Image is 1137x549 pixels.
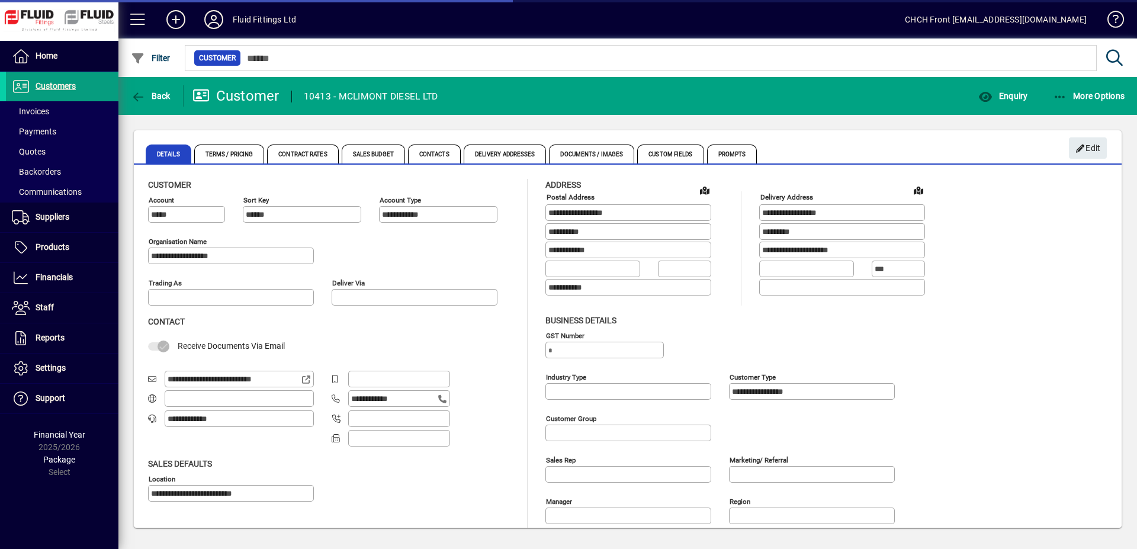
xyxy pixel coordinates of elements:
span: Sales defaults [148,459,212,468]
span: Documents / Images [549,145,634,163]
div: 10413 - MCLIMONT DIESEL LTD [304,87,438,106]
span: Terms / Pricing [194,145,265,163]
span: Customers [36,81,76,91]
mat-label: Account [149,196,174,204]
span: Contacts [408,145,461,163]
mat-label: Marketing/ Referral [730,455,788,464]
span: Contact [148,317,185,326]
a: View on map [695,181,714,200]
a: Payments [6,121,118,142]
mat-label: Trading as [149,279,182,287]
button: Edit [1069,137,1107,159]
span: Address [545,180,581,190]
span: Suppliers [36,212,69,221]
span: Customer [199,52,236,64]
span: Customer [148,180,191,190]
button: Add [157,9,195,30]
span: Products [36,242,69,252]
mat-label: Sales rep [546,455,576,464]
span: Package [43,455,75,464]
span: Enquiry [978,91,1027,101]
span: Receive Documents Via Email [178,341,285,351]
span: Business details [545,316,616,325]
span: Staff [36,303,54,312]
a: Knowledge Base [1099,2,1122,41]
a: Communications [6,182,118,202]
a: Reports [6,323,118,353]
span: More Options [1053,91,1125,101]
span: Backorders [12,167,61,176]
mat-label: Account Type [380,196,421,204]
span: Home [36,51,57,60]
a: Home [6,41,118,71]
mat-label: Sort key [243,196,269,204]
mat-label: Organisation name [149,237,207,246]
span: Custom Fields [637,145,704,163]
span: Payments [12,127,56,136]
a: Invoices [6,101,118,121]
button: Back [128,85,174,107]
span: Contract Rates [267,145,338,163]
mat-label: Deliver via [332,279,365,287]
a: Quotes [6,142,118,162]
button: More Options [1050,85,1128,107]
span: Financials [36,272,73,282]
div: Customer [192,86,280,105]
div: CHCH Front [EMAIL_ADDRESS][DOMAIN_NAME] [905,10,1087,29]
span: Filter [131,53,171,63]
button: Filter [128,47,174,69]
a: Staff [6,293,118,323]
mat-label: Location [149,474,175,483]
button: Profile [195,9,233,30]
span: Quotes [12,147,46,156]
mat-label: Industry type [546,373,586,381]
a: Backorders [6,162,118,182]
span: Delivery Addresses [464,145,547,163]
a: Products [6,233,118,262]
span: Settings [36,363,66,373]
span: Sales Budget [342,145,405,163]
span: Prompts [707,145,757,163]
span: Edit [1075,139,1101,158]
a: Settings [6,354,118,383]
span: Communications [12,187,82,197]
button: Enquiry [975,85,1030,107]
span: Details [146,145,191,163]
mat-label: GST Number [546,331,584,339]
a: Suppliers [6,203,118,232]
div: Fluid Fittings Ltd [233,10,296,29]
span: Invoices [12,107,49,116]
mat-label: Region [730,497,750,505]
mat-label: Manager [546,497,572,505]
span: Financial Year [34,430,85,439]
app-page-header-button: Back [118,85,184,107]
span: Support [36,393,65,403]
span: Reports [36,333,65,342]
mat-label: Customer type [730,373,776,381]
a: View on map [909,181,928,200]
a: Support [6,384,118,413]
a: Financials [6,263,118,293]
span: Back [131,91,171,101]
mat-label: Customer group [546,414,596,422]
